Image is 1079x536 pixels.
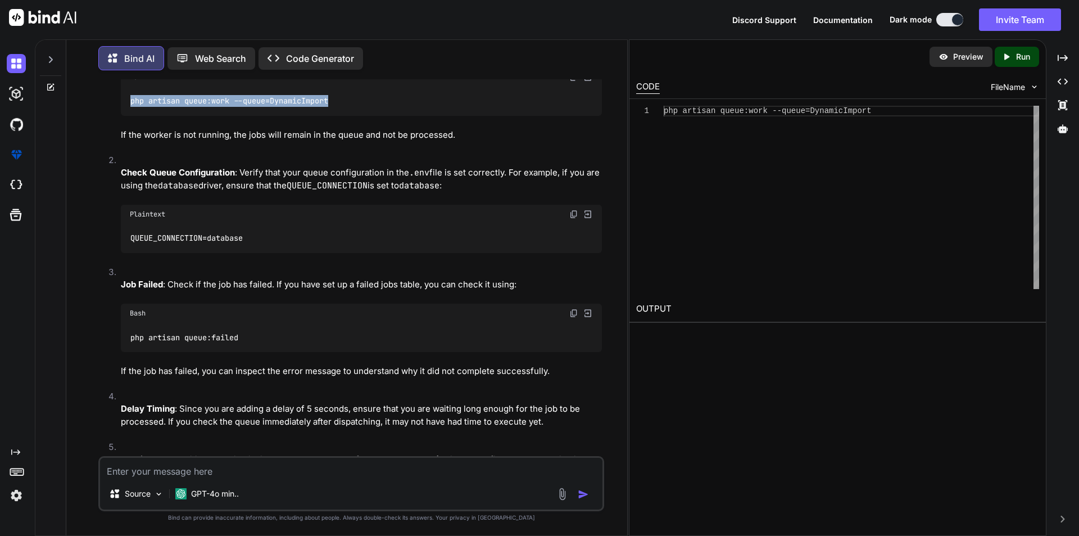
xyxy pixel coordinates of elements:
[7,175,26,195] img: cloudideIcon
[629,296,1046,322] h2: OUTPUT
[813,15,873,25] span: Documentation
[98,514,604,522] p: Bind can provide inaccurate information, including about people. Always double-check its answers....
[121,129,602,142] p: If the worker is not running, the jobs will remain in the queue and not be processed.
[121,167,235,178] strong: Check Queue Configuration
[286,52,354,65] p: Code Generator
[195,52,246,65] p: Web Search
[121,365,602,378] p: If the job has failed, you can inspect the error message to understand why it did not complete su...
[121,403,175,414] strong: Delay Timing
[1016,51,1030,62] p: Run
[121,166,602,192] p: : Verify that your queue configuration in the file is set correctly. For example, if you are usin...
[7,115,26,134] img: githubDark
[7,84,26,103] img: darkAi-studio
[953,51,983,62] p: Preview
[636,106,649,116] div: 1
[578,489,589,500] img: icon
[1030,82,1039,92] img: chevron down
[130,95,329,107] code: php artisan queue:work --queue=DynamicImport
[288,454,318,465] code: handle
[130,332,239,344] code: php artisan queue:failed
[7,54,26,73] img: darkChat
[939,52,949,62] img: preview
[569,210,578,219] img: copy
[399,180,439,191] code: database
[121,453,602,479] p: : Add additional logging inside the method of the job to confirm whether the job is being execute...
[732,15,796,25] span: Discord Support
[374,454,450,465] code: ImportExcelFile
[991,82,1025,93] span: FileName
[664,106,872,115] span: php artisan queue:work --queue=DynamicImport
[813,14,873,26] button: Documentation
[7,145,26,164] img: premium
[124,52,155,65] p: Bind AI
[636,80,660,94] div: CODE
[175,488,187,499] img: GPT-4o mini
[191,488,239,499] p: GPT-4o min..
[583,209,593,219] img: Open in Browser
[121,454,153,465] strong: Logging
[158,180,198,191] code: database
[121,279,163,290] strong: Job Failed
[409,167,429,178] code: .env
[287,180,368,191] code: QUEUE_CONNECTION
[583,308,593,318] img: Open in Browser
[130,232,244,244] code: QUEUE_CONNECTION=database
[569,309,578,318] img: copy
[121,403,602,428] p: : Since you are adding a delay of 5 seconds, ensure that you are waiting long enough for the job ...
[125,488,151,499] p: Source
[556,488,569,501] img: attachment
[732,14,796,26] button: Discord Support
[890,14,932,25] span: Dark mode
[7,486,26,505] img: settings
[130,210,165,219] span: Plaintext
[154,489,164,499] img: Pick Models
[979,8,1061,31] button: Invite Team
[121,278,602,291] p: : Check if the job has failed. If you have set up a failed jobs table, you can check it using:
[9,9,76,26] img: Bind AI
[130,309,146,318] span: Bash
